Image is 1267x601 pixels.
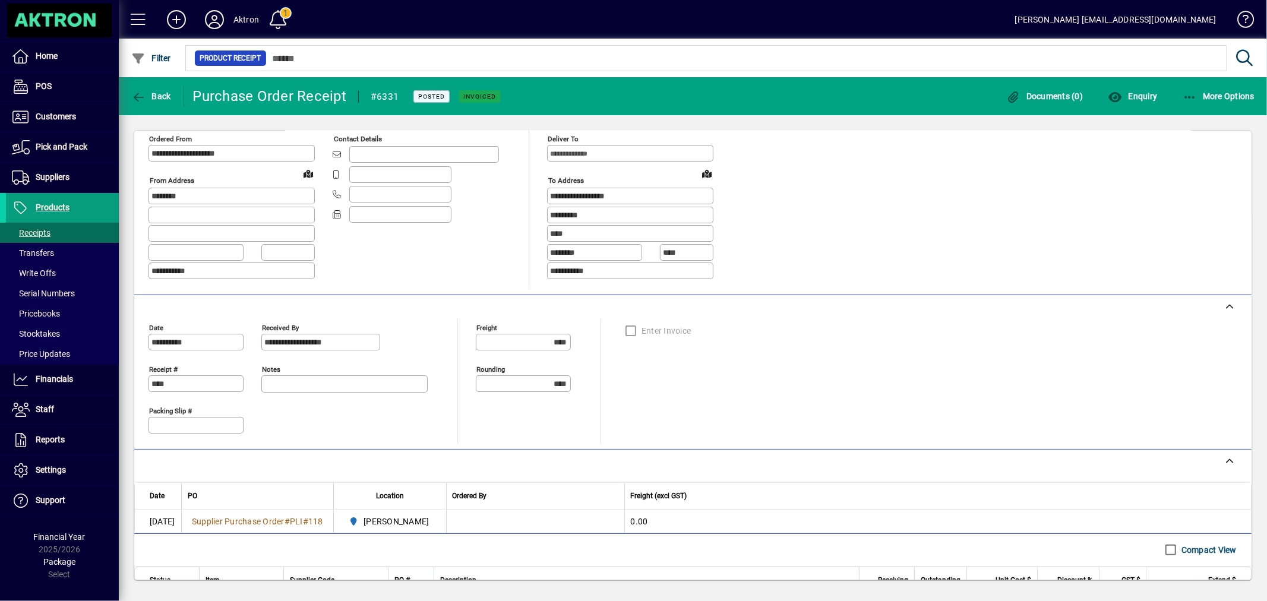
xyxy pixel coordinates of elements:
a: Settings [6,456,119,485]
span: Date [150,489,165,502]
span: Stocktakes [12,329,60,339]
span: Status [150,574,170,587]
span: PO # [394,574,410,587]
span: Supplier Code [290,574,334,587]
a: Knowledge Base [1228,2,1252,41]
div: [PERSON_NAME] [EMAIL_ADDRESS][DOMAIN_NAME] [1015,10,1217,29]
div: #6331 [371,87,399,106]
span: Filter [131,53,171,63]
span: # [285,517,290,526]
a: Receipts [6,223,119,243]
a: Price Updates [6,344,119,364]
span: Write Offs [12,268,56,278]
div: Date [150,489,175,502]
a: Home [6,42,119,71]
div: Ordered By [453,489,618,502]
a: Transfers [6,243,119,263]
span: Discount % [1057,574,1093,587]
a: View on map [299,164,318,183]
span: Unit Cost $ [996,574,1031,587]
mat-label: Date [149,323,163,331]
span: Home [36,51,58,61]
span: PLI#118 [290,517,323,526]
a: Write Offs [6,263,119,283]
span: Freight (excl GST) [631,489,687,502]
mat-label: Packing Slip # [149,406,192,415]
span: Pricebooks [12,309,60,318]
span: Package [43,557,75,567]
span: Receipts [12,228,50,238]
button: Enquiry [1105,86,1160,107]
div: PO [188,489,327,502]
mat-label: Notes [262,365,280,373]
span: Support [36,495,65,505]
span: Invoiced [463,93,496,100]
a: Pricebooks [6,303,119,324]
button: Back [128,86,174,107]
span: Staff [36,404,54,414]
span: Outstanding [921,574,960,587]
span: Back [131,91,171,101]
button: Profile [195,9,233,30]
a: Customers [6,102,119,132]
span: Location [376,489,404,502]
span: Suppliers [36,172,69,182]
span: PO [188,489,197,502]
span: Enquiry [1108,91,1157,101]
button: More Options [1180,86,1258,107]
span: More Options [1183,91,1255,101]
span: Receiving [878,574,908,587]
mat-label: Deliver To [548,135,579,143]
span: Serial Numbers [12,289,75,298]
span: Product Receipt [200,52,261,64]
a: Pick and Pack [6,132,119,162]
a: Reports [6,425,119,455]
span: Documents (0) [1006,91,1083,101]
span: HAMILTON [346,514,434,529]
a: Staff [6,395,119,425]
span: Financials [36,374,73,384]
span: [PERSON_NAME] [364,515,429,527]
div: Aktron [233,10,259,29]
span: Reports [36,435,65,444]
button: Documents (0) [1003,86,1086,107]
span: Pick and Pack [36,142,87,151]
span: Description [440,574,476,587]
mat-label: Ordered from [149,135,192,143]
mat-label: Freight [476,323,497,331]
span: GST $ [1121,574,1140,587]
span: Customers [36,112,76,121]
mat-label: Rounding [476,365,505,373]
span: POS [36,81,52,91]
span: Financial Year [34,532,86,542]
mat-label: Receipt # [149,365,178,373]
app-page-header-button: Back [119,86,184,107]
a: Supplier Purchase Order#PLI#118 [188,515,327,528]
span: Products [36,203,69,212]
div: Freight (excl GST) [631,489,1237,502]
mat-label: Received by [262,323,299,331]
span: Ordered By [453,489,487,502]
span: Extend $ [1208,574,1236,587]
label: Compact View [1179,544,1237,556]
span: Supplier Purchase Order [192,517,285,526]
a: View on map [697,164,716,183]
span: Price Updates [12,349,70,359]
a: Support [6,486,119,515]
button: Filter [128,48,174,69]
a: Stocktakes [6,324,119,344]
span: Item [206,574,220,587]
td: 0.00 [624,510,1252,533]
td: [DATE] [135,510,181,533]
a: Financials [6,365,119,394]
a: POS [6,72,119,102]
span: Settings [36,465,66,475]
a: Suppliers [6,163,119,192]
div: Purchase Order Receipt [193,87,347,106]
button: Add [157,9,195,30]
span: Posted [418,93,445,100]
a: Serial Numbers [6,283,119,303]
span: Transfers [12,248,54,258]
